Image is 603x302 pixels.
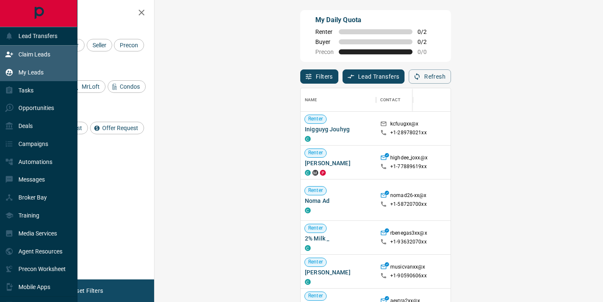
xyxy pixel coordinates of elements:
span: Renter [305,292,326,299]
div: condos.ca [305,136,311,142]
button: Filters [300,69,338,84]
span: Renter [305,149,326,156]
p: +1- 28978021xx [390,129,427,136]
button: Refresh [409,69,451,84]
span: Offer Request [99,125,141,131]
p: kcfuugxx@x [390,120,418,129]
span: Inigguyg Jouhyg [305,125,372,133]
div: condos.ca [305,170,311,176]
span: [PERSON_NAME] [305,159,372,167]
div: MrLoft [70,80,106,93]
p: +1- 90590606xx [390,272,427,279]
span: Renter [305,187,326,194]
div: Condos [108,80,146,93]
button: Reset Filters [64,284,108,298]
span: Renter [305,115,326,123]
div: Seller [87,39,112,51]
div: Contact [376,88,443,112]
div: Precon [114,39,144,51]
span: Precon [117,42,141,49]
div: Contact [380,88,400,112]
span: Buyer [315,38,334,45]
div: Offer Request [90,122,144,134]
h2: Filters [27,8,146,18]
span: 0 / 0 [417,49,436,55]
span: Seller [90,42,109,49]
span: MrLoft [79,83,103,90]
p: +1- 93632070xx [390,238,427,246]
p: rbenegas3xx@x [390,230,427,238]
div: property.ca [320,170,326,176]
div: condos.ca [305,245,311,251]
span: Noma Ad [305,197,372,205]
div: condos.ca [305,279,311,285]
p: +1- 58720700xx [390,201,427,208]
span: Renter [315,28,334,35]
span: 0 / 2 [417,38,436,45]
span: 0 / 2 [417,28,436,35]
p: musicvanxx@x [390,264,425,272]
div: Name [305,88,317,112]
p: My Daily Quota [315,15,436,25]
div: mrloft.ca [312,170,318,176]
span: Precon [315,49,334,55]
div: condos.ca [305,207,311,213]
div: Name [301,88,376,112]
span: Renter [305,258,326,266]
button: Lead Transfers [343,69,405,84]
span: Condos [117,83,143,90]
p: nomad26-xx@x [390,192,427,201]
span: [PERSON_NAME] [305,268,372,276]
p: +1- 77889619xx [390,163,427,170]
span: 2% Milk _ [305,234,372,243]
span: Renter [305,225,326,232]
p: highdee_joxx@x [390,154,428,163]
